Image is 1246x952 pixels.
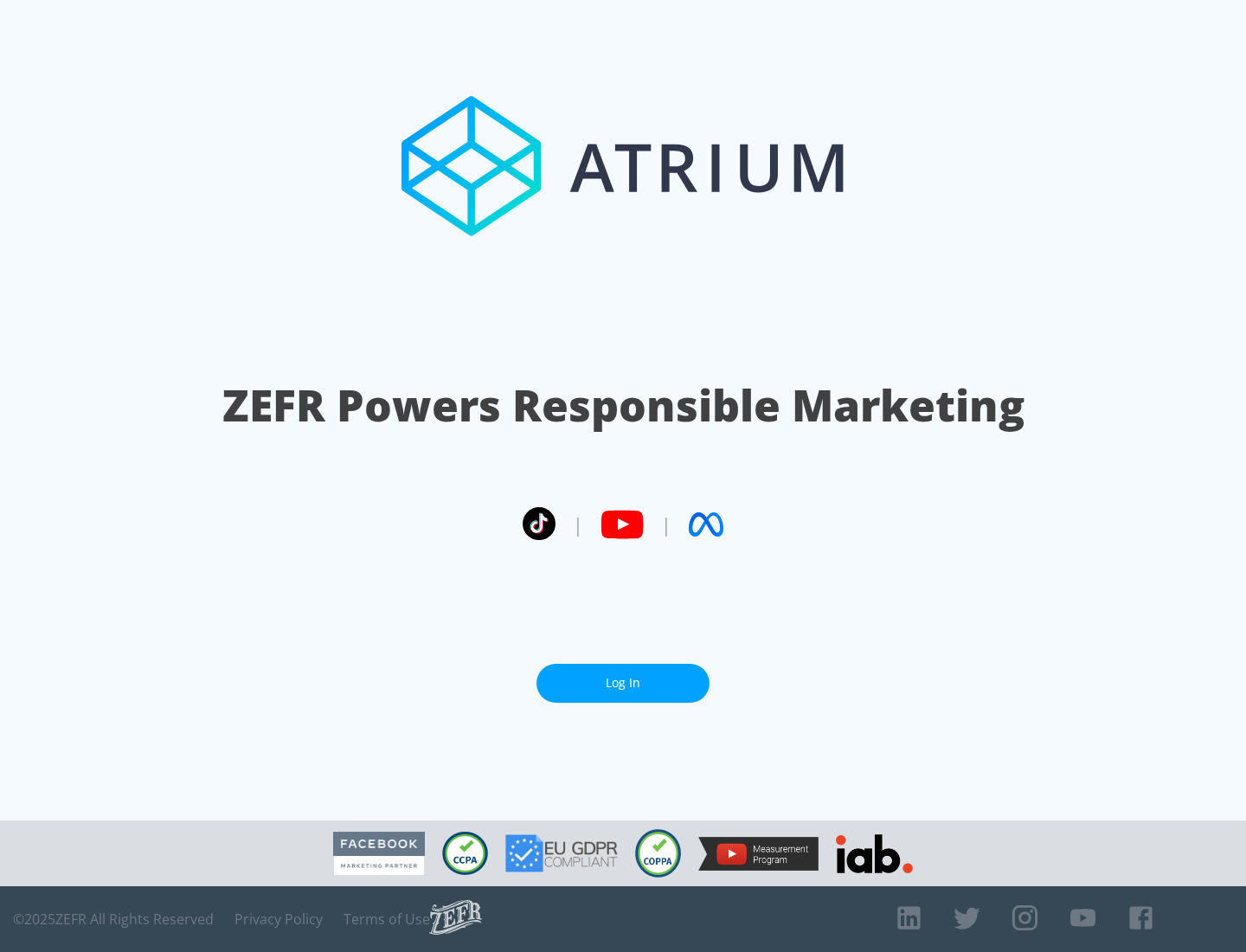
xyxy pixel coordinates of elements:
span: | [661,511,671,537]
a: Log In [536,664,710,703]
h1: ZEFR Powers Responsible Marketing [222,376,1024,435]
a: Privacy Policy [234,910,323,928]
span: © 2025 ZEFR All Rights Reserved [13,910,214,928]
img: CCPA Compliant [442,832,488,875]
img: Facebook Marketing Partner [333,832,425,876]
img: COPPA Compliant [635,829,681,878]
a: Terms of Use [344,910,430,928]
img: YouTube Measurement Program [698,837,819,871]
span: | [573,511,583,537]
img: GDPR Compliant [505,834,618,872]
img: IAB [836,834,913,873]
